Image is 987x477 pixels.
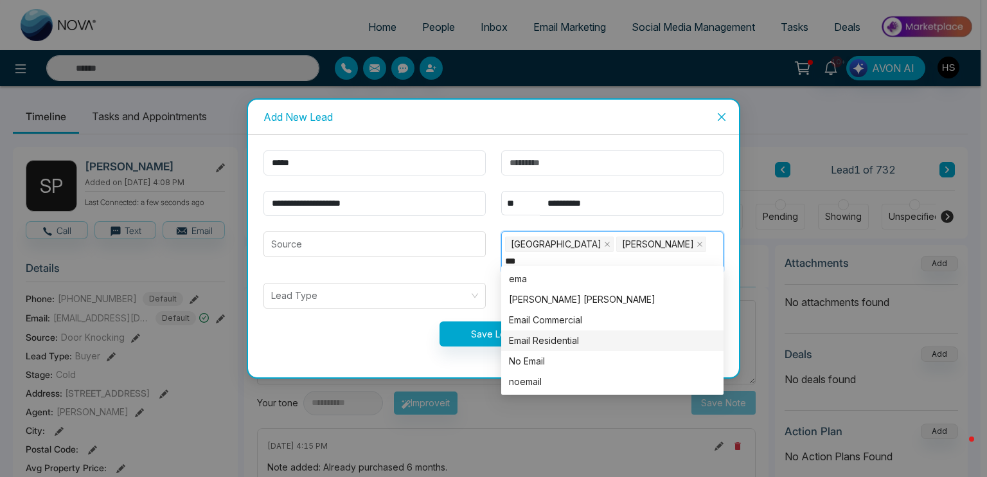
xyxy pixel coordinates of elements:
span: close [716,112,727,122]
span: close [697,241,703,248]
div: ema [509,272,716,286]
div: Email Commercial [501,310,724,330]
div: No Email [509,354,716,368]
div: Add New Lead [263,110,724,124]
span: [GEOGRAPHIC_DATA] [511,237,601,251]
div: Email Residential [501,330,724,351]
div: [PERSON_NAME] [PERSON_NAME] [509,292,716,307]
div: Copeman hershey [501,289,724,310]
span: [PERSON_NAME] [622,237,694,251]
span: Waterloo [505,237,614,252]
div: ema [501,269,724,289]
iframe: Intercom live chat [943,433,974,464]
div: Email Residential [509,334,716,348]
span: Pardip Savnani [616,237,706,252]
div: noemail [509,375,716,389]
div: noemail [501,372,724,392]
button: Save Lead [440,321,548,346]
span: close [604,241,610,248]
button: Close [704,100,739,134]
div: Email Commercial [509,313,716,327]
div: No Email [501,351,724,372]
